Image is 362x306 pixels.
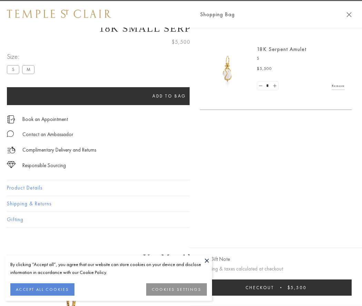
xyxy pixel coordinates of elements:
button: Close Shopping Bag [346,12,352,17]
img: P51836-E11SERPPV [207,48,248,90]
a: 18K Serpent Amulet [257,45,306,53]
div: Contact an Ambassador [22,130,73,139]
a: Remove [332,82,345,90]
a: Set quantity to 0 [257,82,264,90]
span: $5,500 [172,38,190,47]
label: S [7,65,19,74]
h1: 18K Small Serpent Amulet [7,22,355,34]
p: Complimentary Delivery and Returns [22,146,96,154]
label: M [22,65,34,74]
button: Checkout $5,500 [200,279,352,296]
img: MessageIcon-01_2.svg [7,130,14,137]
span: Shopping Bag [200,10,235,19]
p: Shipping & taxes calculated at checkout [200,265,352,273]
span: Checkout [245,285,274,290]
img: icon_appointment.svg [7,115,15,123]
span: Add to bag [152,93,186,99]
span: $5,500 [257,65,272,72]
button: COOKIES SETTINGS [146,283,207,296]
button: Gifting [7,212,355,227]
img: icon_delivery.svg [7,146,16,154]
div: Responsible Sourcing [22,161,66,170]
span: $5,500 [288,285,306,290]
a: Book an Appointment [22,115,68,123]
span: Size: [7,51,37,62]
button: Product Details [7,180,355,196]
img: icon_sourcing.svg [7,161,16,168]
img: Temple St. Clair [7,10,111,18]
button: Add to bag [7,87,332,105]
div: By clicking “Accept all”, you agree that our website can store cookies on your device and disclos... [10,261,207,276]
p: S [257,55,345,62]
button: Shipping & Returns [7,196,355,212]
h3: You May Also Like [17,252,345,263]
a: Set quantity to 2 [271,82,278,90]
button: Add Gift Note [200,255,230,264]
button: ACCEPT ALL COOKIES [10,283,74,296]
